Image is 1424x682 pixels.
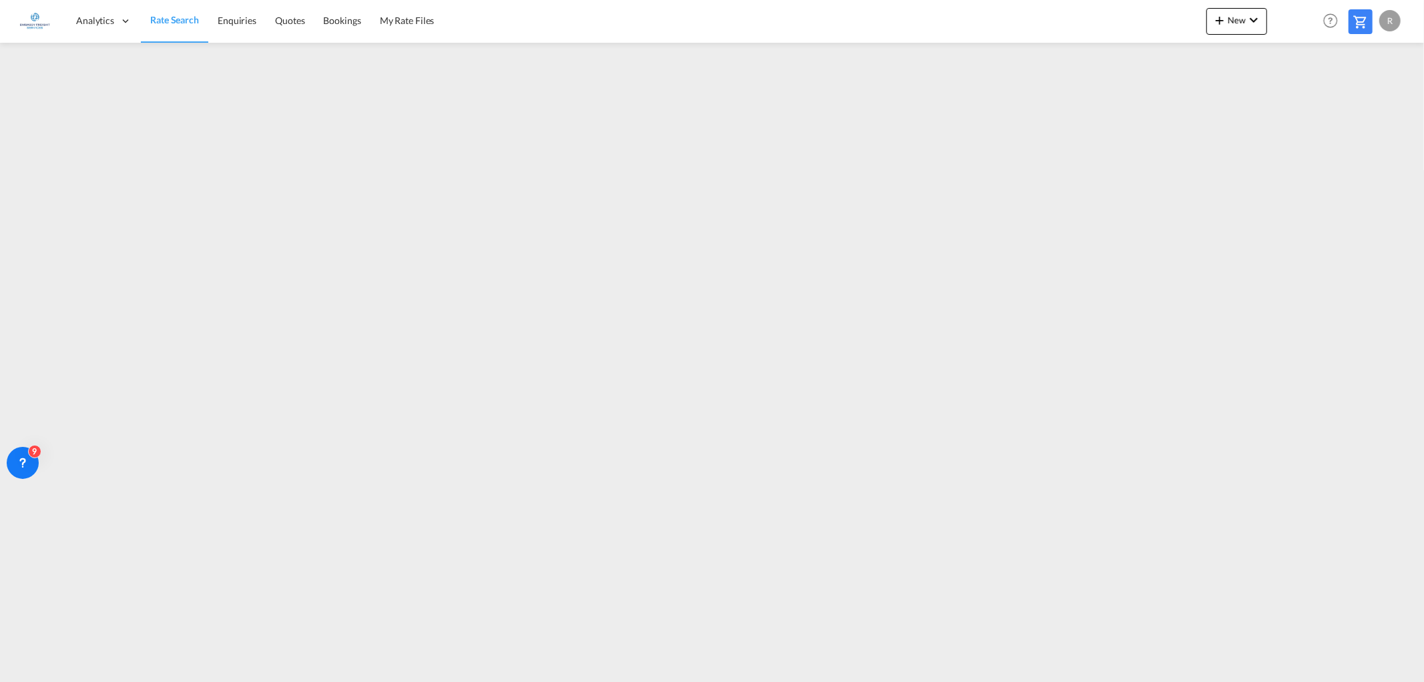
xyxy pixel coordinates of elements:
[1246,12,1262,28] md-icon: icon-chevron-down
[1319,9,1342,32] span: Help
[76,14,114,27] span: Analytics
[324,15,361,26] span: Bookings
[380,15,435,26] span: My Rate Files
[218,15,256,26] span: Enquiries
[1379,10,1401,31] div: R
[150,14,199,25] span: Rate Search
[275,15,304,26] span: Quotes
[1212,12,1228,28] md-icon: icon-plus 400-fg
[1206,8,1267,35] button: icon-plus 400-fgNewicon-chevron-down
[20,6,50,36] img: e1326340b7c511ef854e8d6a806141ad.jpg
[1319,9,1349,33] div: Help
[1212,15,1262,25] span: New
